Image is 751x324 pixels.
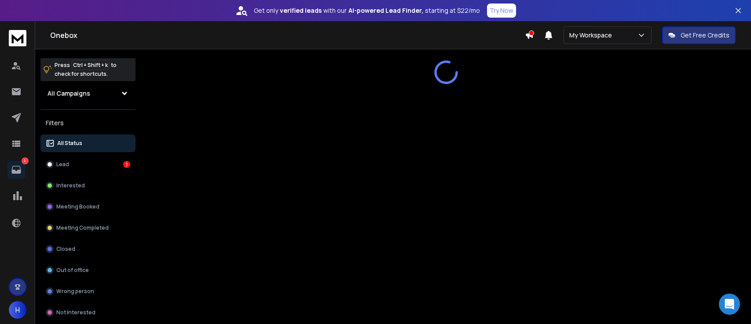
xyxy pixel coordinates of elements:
p: Meeting Booked [56,203,99,210]
button: Try Now [487,4,516,18]
strong: verified leads [280,6,322,15]
p: Interested [56,182,85,189]
p: Get only with our starting at $22/mo [254,6,480,15]
button: Not Interested [40,304,136,321]
img: logo [9,30,26,46]
button: All Campaigns [40,85,136,102]
h3: Filters [40,117,136,129]
p: Out of office [56,267,89,274]
p: 1 [22,157,29,164]
button: H [9,301,26,319]
h1: Onebox [50,30,525,41]
button: Meeting Completed [40,219,136,237]
button: Wrong person [40,283,136,300]
p: Get Free Credits [681,31,729,40]
h1: All Campaigns [48,89,90,98]
p: Not Interested [56,309,95,316]
div: Open Intercom Messenger [719,294,740,315]
button: Closed [40,240,136,258]
button: Meeting Booked [40,198,136,216]
p: Wrong person [56,288,94,295]
a: 1 [7,161,25,179]
p: My Workspace [569,31,615,40]
p: Meeting Completed [56,224,109,231]
p: Lead [56,161,69,168]
span: Ctrl + Shift + k [72,60,109,70]
strong: AI-powered Lead Finder, [348,6,423,15]
button: Out of office [40,261,136,279]
button: Interested [40,177,136,194]
p: All Status [57,140,82,147]
p: Try Now [490,6,513,15]
button: All Status [40,134,136,152]
button: Lead1 [40,156,136,173]
button: Get Free Credits [662,26,736,44]
div: 1 [123,161,130,168]
p: Press to check for shortcuts. [55,61,117,78]
p: Closed [56,246,75,253]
